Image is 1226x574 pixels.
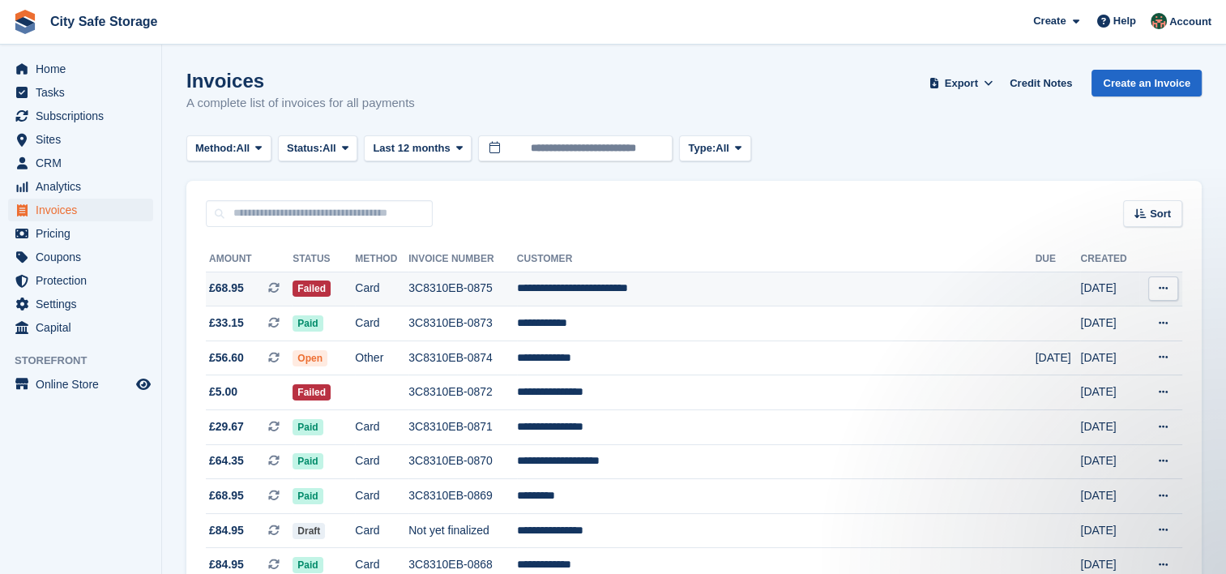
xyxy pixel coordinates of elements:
th: Created [1080,246,1138,272]
a: menu [8,246,153,268]
td: Card [355,479,408,514]
a: menu [8,81,153,104]
th: Status [293,246,355,272]
td: [DATE] [1080,513,1138,548]
span: Account [1169,14,1211,30]
th: Due [1036,246,1081,272]
td: Card [355,513,408,548]
span: All [237,140,250,156]
span: Draft [293,523,325,539]
td: 3C8310EB-0869 [408,479,517,514]
span: Analytics [36,175,133,198]
span: Paid [293,488,323,504]
a: menu [8,199,153,221]
span: Pricing [36,222,133,245]
td: [DATE] [1080,479,1138,514]
span: Last 12 months [373,140,450,156]
a: menu [8,175,153,198]
span: Failed [293,281,331,297]
span: Invoices [36,199,133,221]
span: £84.95 [209,522,244,539]
td: Card [355,306,408,341]
td: 3C8310EB-0874 [408,341,517,375]
th: Invoice Number [408,246,517,272]
span: All [716,140,729,156]
span: Tasks [36,81,133,104]
span: Create [1033,13,1066,29]
button: Export [925,70,997,96]
button: Status: All [278,135,357,162]
button: Method: All [186,135,271,162]
td: Other [355,341,408,375]
a: Preview store [134,375,153,394]
span: Paid [293,315,323,332]
td: [DATE] [1036,341,1081,375]
a: menu [8,269,153,292]
span: Paid [293,453,323,469]
a: menu [8,105,153,127]
td: 3C8310EB-0872 [408,375,517,410]
a: menu [8,373,153,396]
td: Not yet finalized [408,513,517,548]
a: menu [8,293,153,315]
span: £68.95 [209,487,244,504]
span: Storefront [15,353,161,369]
span: Type: [688,140,716,156]
span: Subscriptions [36,105,133,127]
span: £68.95 [209,280,244,297]
span: £33.15 [209,315,244,332]
span: Capital [36,316,133,339]
td: 3C8310EB-0871 [408,410,517,445]
a: menu [8,152,153,174]
p: A complete list of invoices for all payments [186,94,415,113]
td: [DATE] [1080,410,1138,445]
span: Sort [1150,206,1171,222]
span: £5.00 [209,383,237,401]
td: [DATE] [1080,272,1138,306]
button: Last 12 months [364,135,472,162]
th: Method [355,246,408,272]
td: 3C8310EB-0873 [408,306,517,341]
a: Create an Invoice [1091,70,1202,96]
td: Card [355,272,408,306]
a: menu [8,316,153,339]
span: £84.95 [209,556,244,573]
td: 3C8310EB-0875 [408,272,517,306]
span: Export [945,75,978,92]
span: Help [1113,13,1136,29]
td: [DATE] [1080,375,1138,410]
span: Coupons [36,246,133,268]
span: CRM [36,152,133,174]
td: [DATE] [1080,444,1138,479]
span: Paid [293,557,323,573]
span: Paid [293,419,323,435]
span: Protection [36,269,133,292]
th: Customer [517,246,1036,272]
a: menu [8,58,153,80]
a: Credit Notes [1003,70,1079,96]
td: Card [355,410,408,445]
button: Type: All [679,135,750,162]
th: Amount [206,246,293,272]
span: Online Store [36,373,133,396]
a: menu [8,222,153,245]
span: Method: [195,140,237,156]
img: stora-icon-8386f47178a22dfd0bd8f6a31ec36ba5ce8667c1dd55bd0f319d3a0aa187defe.svg [13,10,37,34]
span: £64.35 [209,452,244,469]
span: Home [36,58,133,80]
td: 3C8310EB-0870 [408,444,517,479]
span: All [323,140,336,156]
span: Status: [287,140,323,156]
span: £56.60 [209,349,244,366]
span: Failed [293,384,331,401]
h1: Invoices [186,70,415,92]
img: Steph Skill [1151,13,1167,29]
span: Sites [36,128,133,151]
span: Open [293,350,327,366]
span: £29.67 [209,418,244,435]
a: City Safe Storage [44,8,164,35]
td: [DATE] [1080,341,1138,375]
td: [DATE] [1080,306,1138,341]
td: Card [355,444,408,479]
span: Settings [36,293,133,315]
